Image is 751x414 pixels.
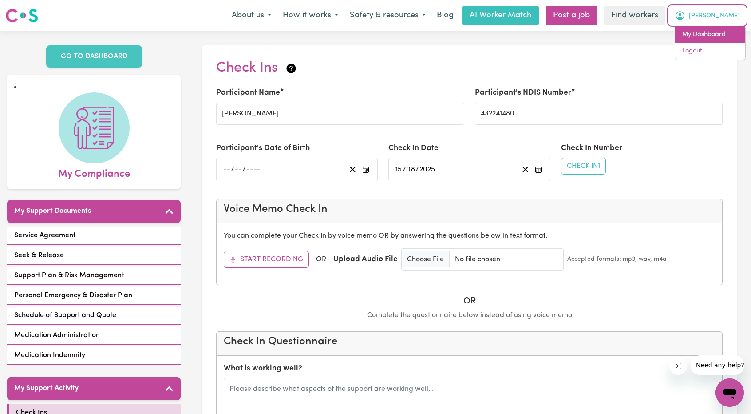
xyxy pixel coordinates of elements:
[388,143,439,154] label: Check In Date
[567,255,667,264] small: Accepted formats: mp3, wav, m4a
[5,5,38,26] a: Careseekers logo
[561,143,622,154] label: Check In Number
[14,207,91,215] h5: My Support Documents
[675,43,745,60] a: Logout
[415,166,419,174] span: /
[669,357,687,375] iframe: Close message
[675,26,746,60] div: My Account
[431,6,459,25] a: Blog
[604,6,665,25] a: Find workers
[58,163,130,182] span: My Compliance
[14,92,174,182] a: My Compliance
[475,87,571,99] label: Participant's NDIS Number
[561,158,606,175] button: Check In1
[546,6,597,25] a: Post a job
[14,310,116,321] span: Schedule of Support and Quote
[395,163,403,175] input: --
[5,8,38,24] img: Careseekers logo
[234,163,242,175] input: --
[344,6,431,25] button: Safety & resources
[223,163,231,175] input: --
[715,378,744,407] iframe: Button to launch messaging window
[14,330,100,341] span: Medication Administration
[406,166,411,173] span: 0
[5,6,54,13] span: Need any help?
[231,166,234,174] span: /
[7,247,181,265] a: Seek & Release
[216,310,723,321] p: Complete the questionnaire below instead of using voice memo
[224,251,309,268] button: Start Recording
[14,384,79,393] h5: My Support Activity
[14,270,124,281] span: Support Plan & Risk Management
[407,163,416,175] input: --
[246,163,261,175] input: ----
[7,346,181,365] a: Medication Indemnity
[7,326,181,345] a: Medication Administration
[277,6,344,25] button: How it works
[7,227,181,245] a: Service Agreement
[224,203,715,216] h4: Voice Memo Check In
[216,87,280,99] label: Participant Name
[216,143,310,154] label: Participant's Date of Birth
[46,45,142,68] a: GO TO DASHBOARD
[14,250,64,261] span: Seek & Release
[7,200,181,223] button: My Support Documents
[419,163,436,175] input: ----
[14,290,132,301] span: Personal Emergency & Disaster Plan
[7,267,181,285] a: Support Plan & Risk Management
[691,355,744,375] iframe: Message from company
[224,363,302,374] label: What is working well?
[689,11,740,21] span: [PERSON_NAME]
[216,60,297,76] h2: Check Ins
[216,296,723,307] h5: OR
[14,230,75,241] span: Service Agreement
[7,287,181,305] a: Personal Emergency & Disaster Plan
[224,231,715,241] p: You can complete your Check In by voice memo OR by answering the questions below in text format.
[675,26,745,43] a: My Dashboard
[7,307,181,325] a: Schedule of Support and Quote
[226,6,277,25] button: About us
[462,6,539,25] a: AI Worker Match
[403,166,406,174] span: /
[333,254,398,265] label: Upload Audio File
[242,166,246,174] span: /
[14,350,85,361] span: Medication Indemnity
[669,6,746,25] button: My Account
[316,254,326,265] span: OR
[7,377,181,400] button: My Support Activity
[224,335,715,348] h4: Check In Questionnaire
